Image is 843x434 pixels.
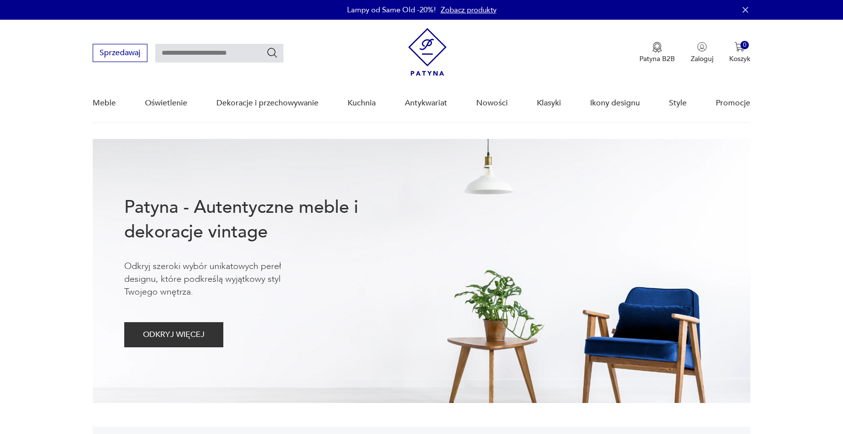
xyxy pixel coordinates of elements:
a: Promocje [716,84,750,122]
p: Koszyk [729,54,750,64]
button: 0Koszyk [729,42,750,64]
a: Klasyki [537,84,561,122]
a: Antykwariat [405,84,447,122]
a: Ikona medaluPatyna B2B [639,42,675,64]
button: Szukaj [266,47,278,59]
a: Dekoracje i przechowywanie [216,84,318,122]
a: Ikony designu [590,84,640,122]
img: Patyna - sklep z meblami i dekoracjami vintage [408,28,447,76]
div: 0 [740,41,749,49]
a: Zobacz produkty [441,5,496,15]
a: ODKRYJ WIĘCEJ [124,332,223,339]
p: Patyna B2B [639,54,675,64]
p: Zaloguj [691,54,713,64]
button: ODKRYJ WIĘCEJ [124,322,223,347]
a: Style [669,84,687,122]
h1: Patyna - Autentyczne meble i dekoracje vintage [124,195,390,244]
img: Ikona koszyka [735,42,744,52]
a: Sprzedawaj [93,50,147,57]
a: Meble [93,84,116,122]
img: Ikonka użytkownika [697,42,707,52]
a: Kuchnia [348,84,376,122]
button: Patyna B2B [639,42,675,64]
a: Oświetlenie [145,84,187,122]
p: Odkryj szeroki wybór unikatowych pereł designu, które podkreślą wyjątkowy styl Twojego wnętrza. [124,260,312,299]
button: Zaloguj [691,42,713,64]
a: Nowości [476,84,508,122]
img: Ikona medalu [652,42,662,53]
p: Lampy od Same Old -20%! [347,5,436,15]
button: Sprzedawaj [93,44,147,62]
